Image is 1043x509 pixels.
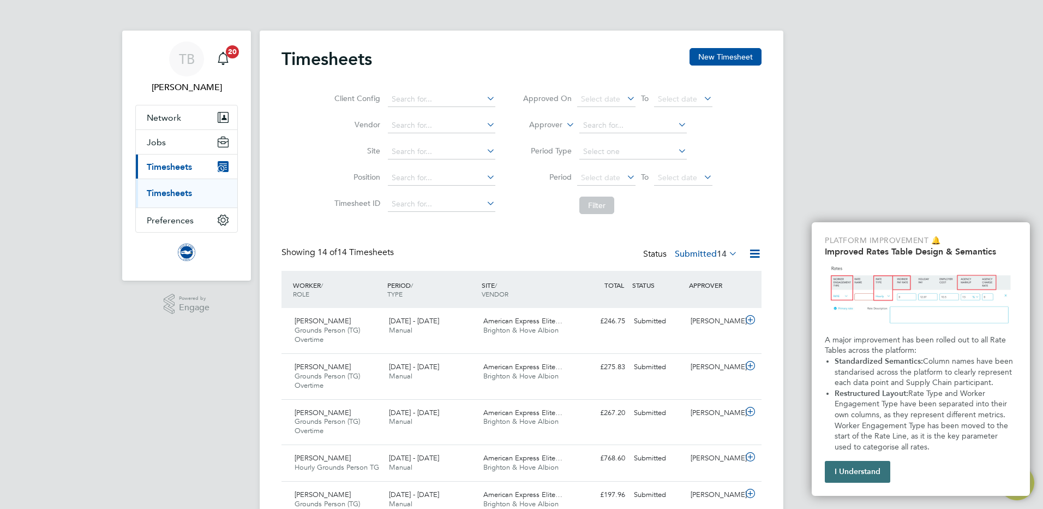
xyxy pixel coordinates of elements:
label: Period [523,172,572,182]
div: APPROVER [686,275,743,295]
button: New Timesheet [690,48,762,66]
label: Position [331,172,380,182]
span: Brighton & Hove Albion [483,371,559,381]
div: Status [643,247,740,262]
span: Preferences [147,215,194,226]
span: [PERSON_NAME] [295,453,351,463]
span: Brighton & Hove Albion [483,463,559,472]
span: Brighton & Hove Albion [483,499,559,508]
strong: Standardized Semantics: [835,357,923,366]
strong: Restructured Layout: [835,389,908,398]
span: [PERSON_NAME] [295,490,351,499]
span: TB [179,52,195,66]
div: PERIOD [385,275,479,304]
span: 14 of [317,247,337,258]
input: Search for... [388,197,495,212]
span: Brighton & Hove Albion [483,417,559,426]
label: Site [331,146,380,156]
span: [DATE] - [DATE] [389,408,439,417]
span: Select date [658,94,697,104]
span: [DATE] - [DATE] [389,316,439,325]
span: Engage [179,303,209,312]
button: Filter [579,197,614,214]
span: Manual [389,325,412,335]
img: Updated Rates Table Design & Semantics [825,261,1017,330]
div: £197.96 [573,486,630,504]
span: [DATE] - [DATE] [389,453,439,463]
span: Select date [581,173,620,182]
input: Search for... [388,144,495,159]
div: Submitted [630,449,686,467]
p: A major improvement has been rolled out to all Rate Tables across the platform: [825,335,1017,356]
span: Powered by [179,294,209,303]
h2: Improved Rates Table Design & Semantics [825,246,1017,257]
span: TYPE [387,289,403,298]
span: American Express Elite… [483,362,562,371]
div: [PERSON_NAME] [686,486,743,504]
span: Column names have been standarised across the platform to clearly represent each data point and S... [835,357,1015,387]
input: Search for... [388,92,495,107]
div: £275.83 [573,358,630,376]
div: Submitted [630,404,686,422]
div: [PERSON_NAME] [686,358,743,376]
span: ROLE [293,289,309,298]
span: VENDOR [482,289,508,298]
div: Showing [281,247,396,258]
span: Select date [581,94,620,104]
img: brightonandhovealbion-logo-retina.png [178,244,195,261]
div: [PERSON_NAME] [686,312,743,330]
a: Go to home page [135,244,238,261]
span: Manual [389,371,412,381]
span: Thomas Bilton [135,81,238,94]
span: To [638,170,652,184]
button: I Understand [825,461,890,483]
h2: Timesheets [281,48,372,70]
div: STATUS [630,275,686,295]
div: £246.75 [573,312,630,330]
span: Rate Type and Worker Engagement Type have been separated into their own columns, as they represen... [835,389,1010,452]
span: 14 Timesheets [317,247,394,258]
input: Search for... [388,118,495,133]
span: Manual [389,417,412,426]
div: Submitted [630,312,686,330]
span: Brighton & Hove Albion [483,325,559,335]
span: Grounds Person (TG) Overtime [295,371,360,390]
div: Improved Rate Table Semantics [812,222,1030,496]
label: Approved On [523,93,572,103]
span: Jobs [147,137,166,147]
span: / [495,281,497,289]
span: Select date [658,173,697,182]
span: [PERSON_NAME] [295,408,351,417]
input: Search for... [579,118,687,133]
span: Manual [389,499,412,508]
label: Submitted [675,248,738,259]
div: Submitted [630,358,686,376]
span: Grounds Person (TG) Overtime [295,325,360,344]
span: Timesheets [147,162,192,172]
span: American Express Elite… [483,316,562,325]
a: Timesheets [147,188,192,198]
label: Timesheet ID [331,198,380,208]
span: Hourly Grounds Person TG [295,463,379,472]
label: Client Config [331,93,380,103]
div: [PERSON_NAME] [686,404,743,422]
span: 14 [717,248,727,259]
label: Approver [513,120,562,131]
span: TOTAL [604,281,624,289]
a: Go to account details [135,42,238,94]
input: Search for... [388,170,495,186]
span: [PERSON_NAME] [295,362,351,371]
span: Grounds Person (TG) Overtime [295,417,360,435]
div: Submitted [630,486,686,504]
div: £768.60 [573,449,630,467]
div: £267.20 [573,404,630,422]
span: American Express Elite… [483,408,562,417]
span: [PERSON_NAME] [295,316,351,325]
span: [DATE] - [DATE] [389,490,439,499]
span: 20 [226,45,239,58]
span: / [321,281,323,289]
span: [DATE] - [DATE] [389,362,439,371]
span: Manual [389,463,412,472]
span: Network [147,113,181,123]
label: Period Type [523,146,572,156]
